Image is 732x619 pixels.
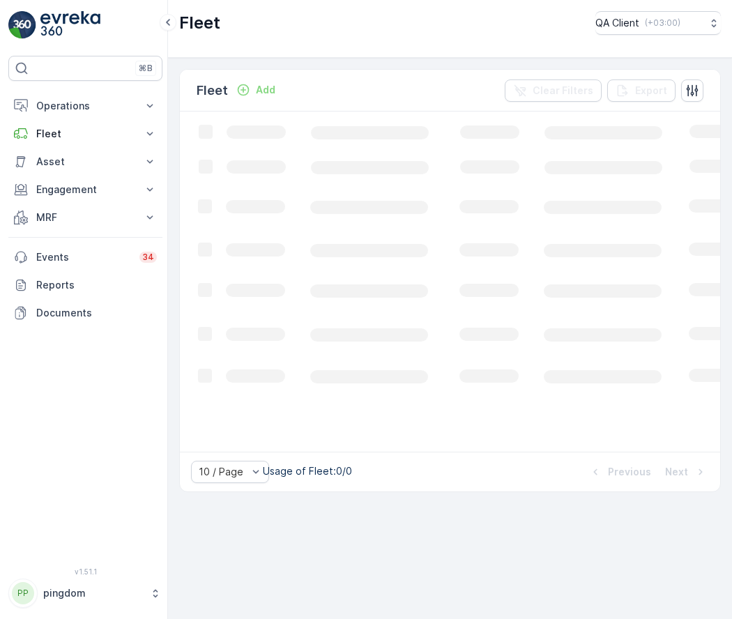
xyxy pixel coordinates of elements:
[231,82,281,98] button: Add
[36,155,135,169] p: Asset
[179,12,220,34] p: Fleet
[36,211,135,224] p: MRF
[139,63,153,74] p: ⌘B
[263,464,352,478] p: Usage of Fleet : 0/0
[40,11,100,39] img: logo_light-DOdMpM7g.png
[36,99,135,113] p: Operations
[8,579,162,608] button: PPpingdom
[635,84,667,98] p: Export
[8,271,162,299] a: Reports
[645,17,680,29] p: ( +03:00 )
[587,464,653,480] button: Previous
[595,16,639,30] p: QA Client
[36,306,157,320] p: Documents
[8,176,162,204] button: Engagement
[8,299,162,327] a: Documents
[8,243,162,271] a: Events34
[12,582,34,604] div: PP
[36,183,135,197] p: Engagement
[607,79,676,102] button: Export
[197,81,228,100] p: Fleet
[505,79,602,102] button: Clear Filters
[36,278,157,292] p: Reports
[665,465,688,479] p: Next
[43,586,143,600] p: pingdom
[8,92,162,120] button: Operations
[256,83,275,97] p: Add
[36,127,135,141] p: Fleet
[142,252,154,263] p: 34
[608,465,651,479] p: Previous
[8,148,162,176] button: Asset
[664,464,709,480] button: Next
[8,11,36,39] img: logo
[8,120,162,148] button: Fleet
[8,204,162,231] button: MRF
[595,11,721,35] button: QA Client(+03:00)
[36,250,131,264] p: Events
[533,84,593,98] p: Clear Filters
[8,567,162,576] span: v 1.51.1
